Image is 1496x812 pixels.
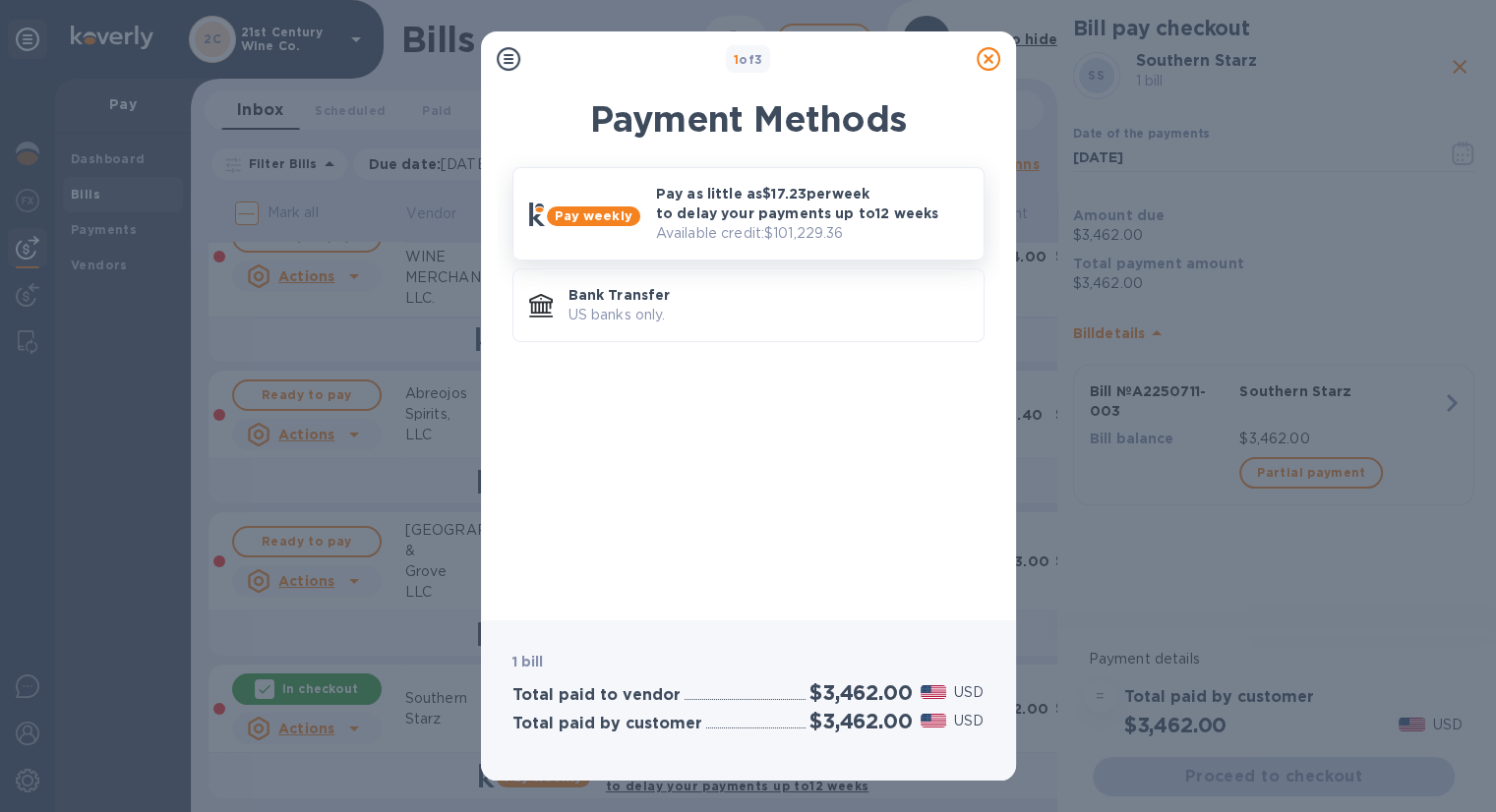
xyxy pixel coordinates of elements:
span: 1 [734,52,739,67]
p: Available credit: $101,229.36 [656,223,968,244]
p: US banks only. [568,305,968,325]
h2: $3,462.00 [809,709,912,733]
p: Bank Transfer [568,285,968,305]
p: USD [954,682,984,703]
h1: Payment Methods [512,98,985,140]
h3: Total paid to vendor [512,686,681,705]
h3: Total paid by customer [512,715,702,733]
img: USD [921,685,947,699]
p: USD [954,711,984,731]
img: USD [921,714,947,727]
h2: $3,462.00 [809,680,912,705]
b: 1 bill [512,654,544,669]
b: Pay weekly [555,208,632,223]
b: of 3 [734,52,763,67]
p: Pay as little as $17.23 per week to delay your payments up to 12 weeks [656,184,968,223]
